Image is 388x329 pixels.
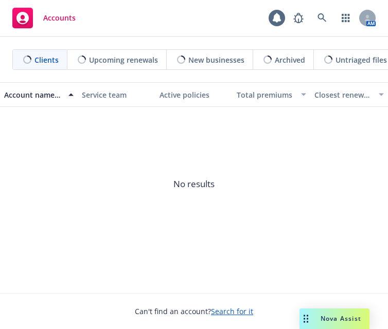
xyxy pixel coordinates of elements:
span: Accounts [43,14,76,22]
span: Upcoming renewals [89,54,158,65]
div: Account name, DBA [4,89,62,100]
button: Total premiums [233,82,310,107]
button: Closest renewal date [310,82,388,107]
span: Can't find an account? [135,306,253,317]
a: Accounts [8,4,80,32]
div: Closest renewal date [314,89,373,100]
button: Service team [78,82,155,107]
a: Search [312,8,332,28]
span: Nova Assist [321,314,361,323]
span: New businesses [188,54,244,65]
div: Service team [82,89,151,100]
span: Archived [275,54,305,65]
div: Total premiums [237,89,295,100]
button: Nova Assist [299,308,369,329]
a: Search for it [211,306,253,316]
span: Clients [34,54,59,65]
div: Drag to move [299,308,312,329]
button: Active policies [155,82,233,107]
span: Untriaged files [336,54,387,65]
a: Report a Bug [288,8,309,28]
div: Active policies [160,89,229,100]
a: Switch app [336,8,356,28]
